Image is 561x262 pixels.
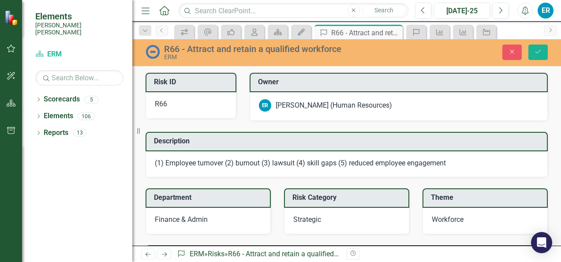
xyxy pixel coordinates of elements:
[4,10,20,26] img: ClearPoint Strategy
[228,250,367,258] div: R66 - Attract and retain a qualified workforce
[154,137,542,145] h3: Description
[432,215,464,224] span: Workforce
[84,96,98,103] div: 5
[331,27,400,38] div: R66 - Attract and retain a qualified workforce
[362,4,406,17] button: Search
[35,11,123,22] span: Elements
[35,70,123,86] input: Search Below...
[154,194,266,202] h3: Department
[258,78,543,86] h3: Owner
[35,49,123,60] a: ERM
[155,100,167,108] span: R66
[154,78,231,86] h3: Risk ID
[276,101,392,111] div: [PERSON_NAME] (Human Resources)
[538,3,554,19] button: ER
[177,249,340,259] div: » »
[292,194,404,202] h3: Risk Category
[190,250,204,258] a: ERM
[146,45,160,59] img: No Information
[155,159,446,167] span: (1) Employee turnover (2) burnout (3) lawsuit (4) skill gaps (5) reduced employee engagement
[44,94,80,105] a: Scorecards
[78,112,95,120] div: 106
[73,129,87,137] div: 13
[531,232,552,253] div: Open Intercom Messenger
[164,54,365,60] div: ERM
[179,3,408,19] input: Search ClearPoint...
[35,22,123,36] small: [PERSON_NAME] [PERSON_NAME]
[44,111,73,121] a: Elements
[437,6,487,16] div: [DATE]-25
[208,250,224,258] a: Risks
[155,215,208,224] span: Finance & Admin
[374,7,393,14] span: Search
[44,128,68,138] a: Reports
[434,3,490,19] button: [DATE]-25
[431,194,542,202] h3: Theme
[164,44,365,54] div: R66 - Attract and retain a qualified workforce
[259,99,271,112] div: ER
[293,215,321,224] span: Strategic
